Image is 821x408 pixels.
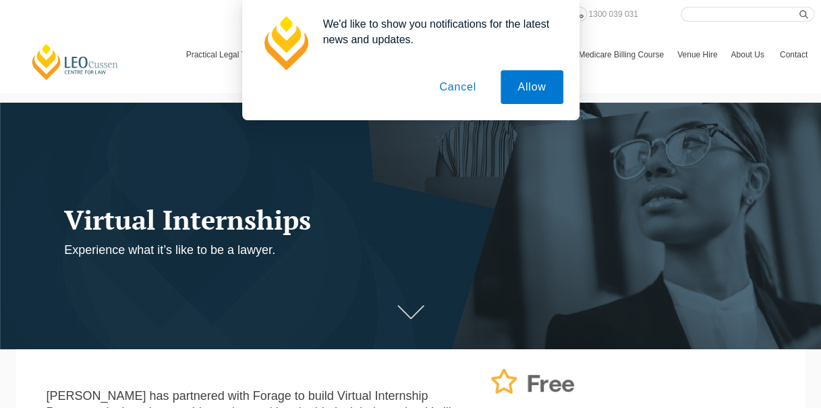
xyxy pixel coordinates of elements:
[64,243,548,258] p: Experience what it’s like to be a lawyer.
[422,70,493,104] button: Cancel
[258,16,312,70] img: notification icon
[64,205,548,234] h1: Virtual Internships
[312,16,563,47] div: We'd like to show you notifications for the latest news and updates.
[501,70,563,104] button: Allow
